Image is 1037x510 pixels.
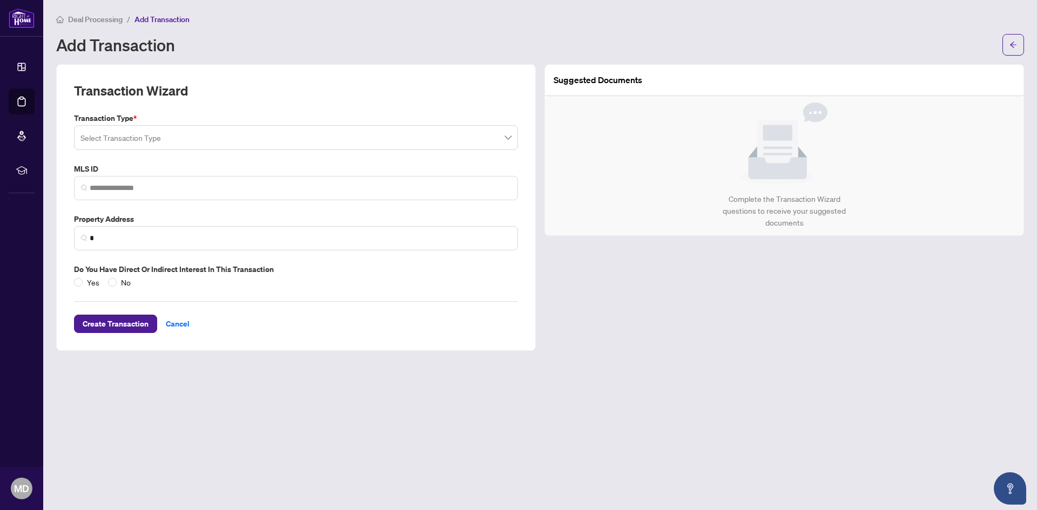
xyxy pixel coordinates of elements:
[68,15,123,24] span: Deal Processing
[166,315,190,332] span: Cancel
[127,13,130,25] li: /
[994,472,1026,505] button: Open asap
[74,315,157,333] button: Create Transaction
[157,315,198,333] button: Cancel
[74,263,518,275] label: Do you have direct or indirect interest in this transaction
[83,276,104,288] span: Yes
[74,82,188,99] h2: Transaction Wizard
[117,276,135,288] span: No
[134,15,190,24] span: Add Transaction
[741,103,827,185] img: Null State Icon
[1009,41,1017,49] span: arrow-left
[711,193,858,229] div: Complete the Transaction Wizard questions to receive your suggested documents
[74,163,518,175] label: MLS ID
[554,73,642,87] article: Suggested Documents
[81,235,87,241] img: search_icon
[83,315,149,332] span: Create Transaction
[81,185,87,191] img: search_icon
[14,481,29,496] span: MD
[56,36,175,53] h1: Add Transaction
[9,8,35,28] img: logo
[56,16,64,23] span: home
[74,112,518,124] label: Transaction Type
[74,213,518,225] label: Property Address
